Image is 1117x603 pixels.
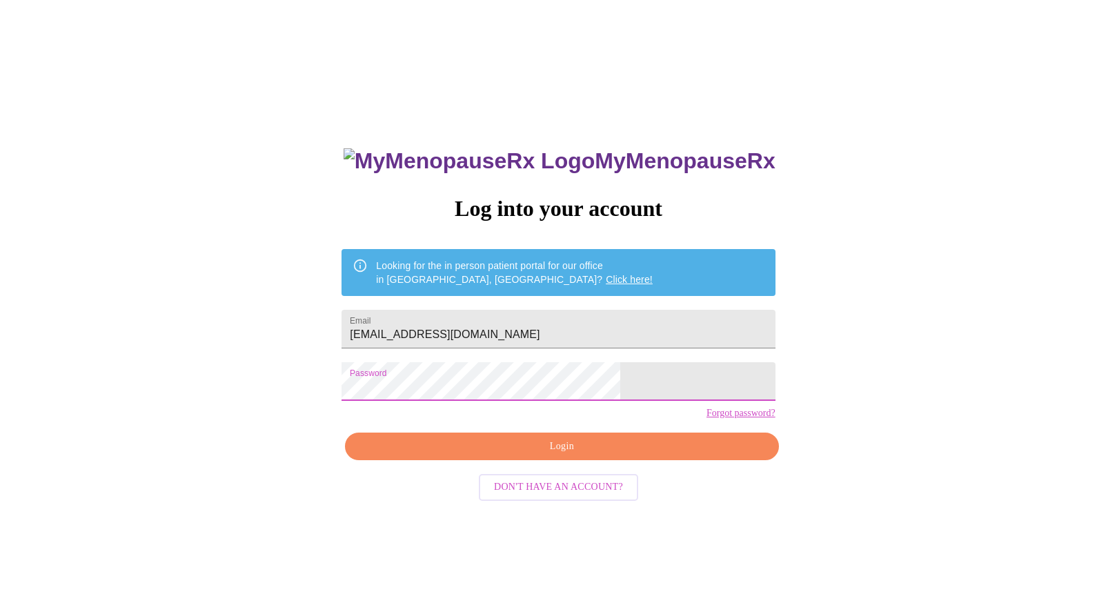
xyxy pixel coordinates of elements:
[475,480,642,492] a: Don't have an account?
[344,148,595,174] img: MyMenopauseRx Logo
[706,408,775,419] a: Forgot password?
[344,148,775,174] h3: MyMenopauseRx
[361,438,762,455] span: Login
[342,196,775,221] h3: Log into your account
[376,253,653,292] div: Looking for the in person patient portal for our office in [GEOGRAPHIC_DATA], [GEOGRAPHIC_DATA]?
[345,433,778,461] button: Login
[494,479,623,496] span: Don't have an account?
[606,274,653,285] a: Click here!
[479,474,638,501] button: Don't have an account?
